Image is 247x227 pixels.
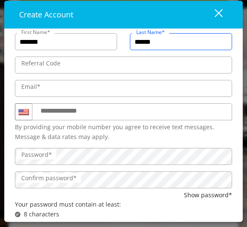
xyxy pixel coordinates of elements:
[184,190,232,200] button: Show password*
[17,59,65,68] label: Referral Code
[132,28,169,36] label: Last Name*
[130,33,232,50] input: Lastname
[17,82,45,91] label: Email*
[17,150,56,159] label: Password*
[15,148,232,165] input: Password
[15,33,117,50] input: FirstName
[15,80,232,97] input: Email
[24,210,59,219] span: 8 characters
[15,57,232,74] input: ReferralCode
[19,9,73,20] span: Create Account
[17,28,55,36] label: First Name*
[15,103,32,120] div: Country
[15,200,232,209] div: Your password must contain at least:
[17,173,81,183] label: Confirm password*
[199,6,228,23] button: close dialog
[15,122,232,142] div: By providing your mobile number you agree to receive text messages. Message & data rates may apply.
[16,211,19,218] span: ✔
[205,9,222,21] div: close dialog
[15,171,232,188] input: ConfirmPassword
